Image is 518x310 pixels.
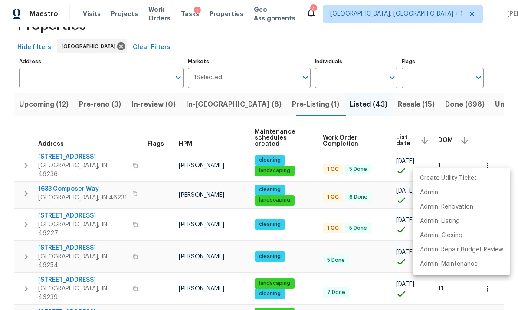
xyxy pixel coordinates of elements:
p: Admin: Repair Budget Review [420,245,503,255]
p: Admin [420,188,438,197]
p: Create Utility Ticket [420,174,477,183]
p: Admin: Renovation [420,202,473,212]
p: Admin: Maintenance [420,260,478,269]
p: Admin: Closing [420,231,462,240]
p: Admin: Listing [420,217,460,226]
